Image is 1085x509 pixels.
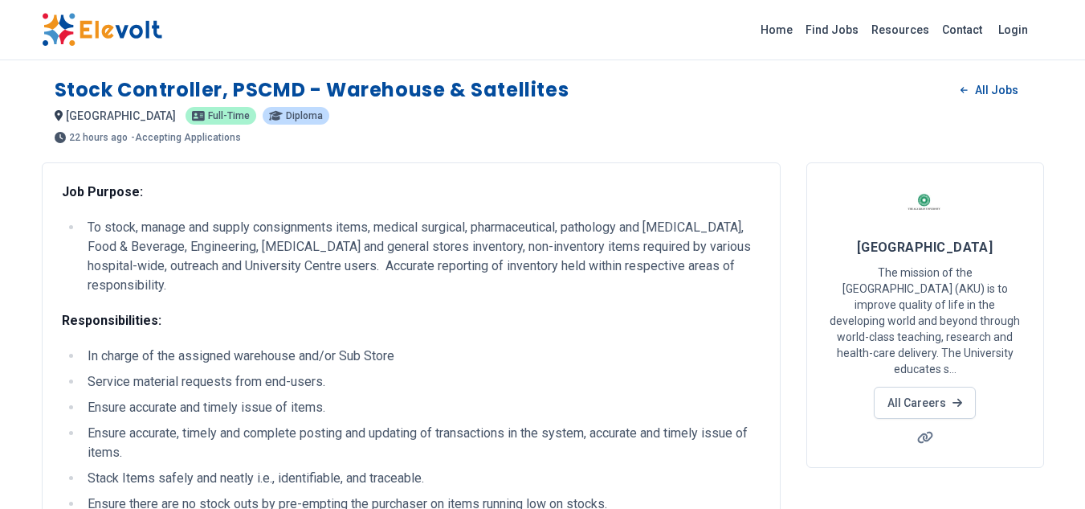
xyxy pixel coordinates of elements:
li: Service material requests from end-users. [83,372,761,392]
img: Elevolt [42,13,162,47]
a: Find Jobs [799,17,865,43]
a: All Jobs [948,78,1030,102]
li: In charge of the assigned warehouse and/or Sub Store [83,347,761,366]
img: Aga khan University [905,183,945,223]
li: Ensure accurate and timely issue of items. [83,398,761,417]
strong: Job Purpose: [62,184,143,199]
a: Login [989,14,1038,46]
span: [GEOGRAPHIC_DATA] [66,109,176,122]
span: Diploma [286,111,323,121]
li: Ensure accurate, timely and complete posting and updating of transactions in the system, accurate... [83,424,761,462]
p: - Accepting Applications [131,133,241,142]
li: Stack Items safely and neatly i.e., identifiable, and traceable. [83,469,761,488]
strong: Responsibilities: [62,313,161,328]
a: Resources [865,17,936,43]
a: Home [754,17,799,43]
span: 22 hours ago [69,133,128,142]
li: To stock, manage and supply consignments items, medical surgical, pharmaceutical, pathology and [... [83,218,761,295]
a: All Careers [874,387,976,419]
a: Contact [936,17,989,43]
p: The mission of the [GEOGRAPHIC_DATA] (AKU) is to improve quality of life in the developing world ... [826,265,1024,377]
span: [GEOGRAPHIC_DATA] [857,240,993,255]
span: Full-time [208,111,250,121]
h1: Stock Controller, PSCMD - Warehouse & Satellites [55,77,569,103]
